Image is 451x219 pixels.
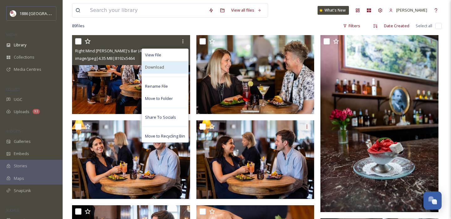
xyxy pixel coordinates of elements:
[14,96,22,102] span: UGC
[196,35,314,114] img: Right Mind Govenor's Bar (25).jpg
[381,20,412,32] div: Date Created
[72,23,85,29] span: 89 file s
[340,20,363,32] div: Filters
[386,4,430,16] a: [PERSON_NAME]
[72,35,190,114] img: Right Mind Govenor's Bar (40).jpg
[6,129,21,133] span: WIDGETS
[75,48,151,54] span: Right Mind [PERSON_NAME]'s Bar (40).jpg
[14,54,34,60] span: Collections
[14,151,29,157] span: Embeds
[145,52,161,58] span: View File
[87,3,205,17] input: Search your library
[416,23,432,29] span: Select all
[72,120,190,199] img: Right Mind Govenor's Bar (18)-Rightmind.jpg
[145,83,168,89] span: Rename File
[33,109,40,114] div: 93
[423,191,442,210] button: Open Chat
[6,208,19,212] span: SOCIALS
[14,163,27,169] span: Stories
[6,32,17,37] span: MEDIA
[196,120,314,199] img: Right Mind Govenor's Bar (17)-Rightmind.jpg
[19,10,69,16] span: 1886 [GEOGRAPHIC_DATA]
[14,42,26,48] span: Library
[145,114,176,120] span: Share To Socials
[145,96,173,102] span: Move to Folder
[14,66,41,72] span: Media Centres
[320,35,438,212] img: Right Mind Govenor's Bar (38).jpg
[14,138,31,144] span: Galleries
[14,188,31,194] span: SnapLink
[6,87,20,91] span: COLLECT
[318,6,349,15] a: What's New
[10,10,16,17] img: logos.png
[14,109,29,115] span: Uploads
[145,133,185,139] span: Move to Recycling Bin
[14,175,24,181] span: Maps
[145,64,164,70] span: Download
[75,55,135,61] span: image/jpeg | 4.35 MB | 8192 x 5464
[396,7,427,13] span: [PERSON_NAME]
[228,4,265,16] a: View all files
